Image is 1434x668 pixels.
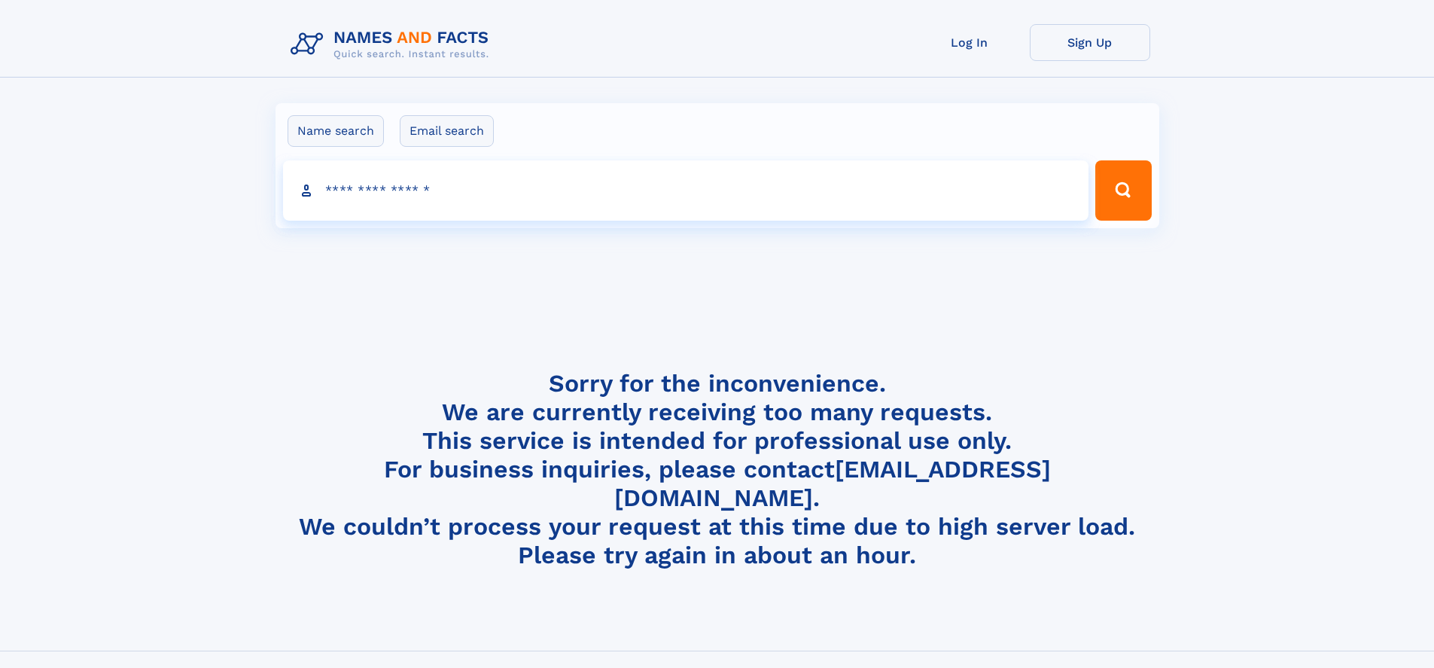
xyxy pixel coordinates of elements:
[400,115,494,147] label: Email search
[285,24,501,65] img: Logo Names and Facts
[614,455,1051,512] a: [EMAIL_ADDRESS][DOMAIN_NAME]
[288,115,384,147] label: Name search
[285,369,1150,570] h4: Sorry for the inconvenience. We are currently receiving too many requests. This service is intend...
[1030,24,1150,61] a: Sign Up
[909,24,1030,61] a: Log In
[283,160,1089,221] input: search input
[1095,160,1151,221] button: Search Button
